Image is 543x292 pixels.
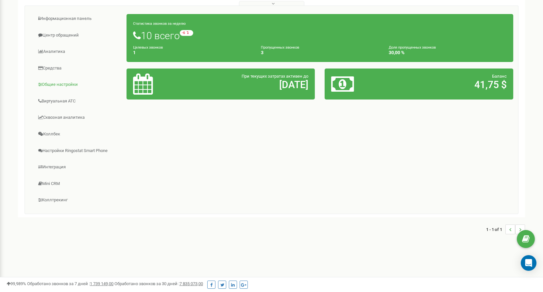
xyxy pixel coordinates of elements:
[133,50,251,55] h4: 1
[180,30,193,36] small: -6
[486,224,505,234] span: 1 - 1 of 1
[133,22,186,26] small: Статистика звонков за неделю
[30,143,127,159] a: Настройки Ringostat Smart Phone
[393,79,507,90] h2: 41,75 $
[30,159,127,175] a: Интеграция
[30,93,127,109] a: Виртуальная АТС
[30,192,127,208] a: Коллтрекинг
[486,218,525,241] nav: ...
[179,281,203,286] u: 7 835 073,00
[114,281,203,286] span: Обработано звонков за 30 дней :
[7,281,26,286] span: 99,989%
[133,30,507,41] h1: 10 всего
[30,44,127,60] a: Аналитика
[90,281,113,286] u: 1 739 149,00
[389,45,436,50] small: Доля пропущенных звонков
[30,27,127,43] a: Центр обращений
[521,255,536,271] div: Open Intercom Messenger
[242,74,308,79] span: При текущих затратах активен до
[30,110,127,126] a: Сквозная аналитика
[30,77,127,93] a: Общие настройки
[133,45,163,50] small: Целевых звонков
[261,45,299,50] small: Пропущенных звонков
[492,74,507,79] span: Баланс
[195,79,309,90] h2: [DATE]
[30,126,127,142] a: Коллбек
[261,50,379,55] h4: 3
[30,60,127,76] a: Средства
[27,281,113,286] span: Обработано звонков за 7 дней :
[30,176,127,192] a: Mini CRM
[389,50,507,55] h4: 30,00 %
[30,11,127,27] a: Информационная панель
